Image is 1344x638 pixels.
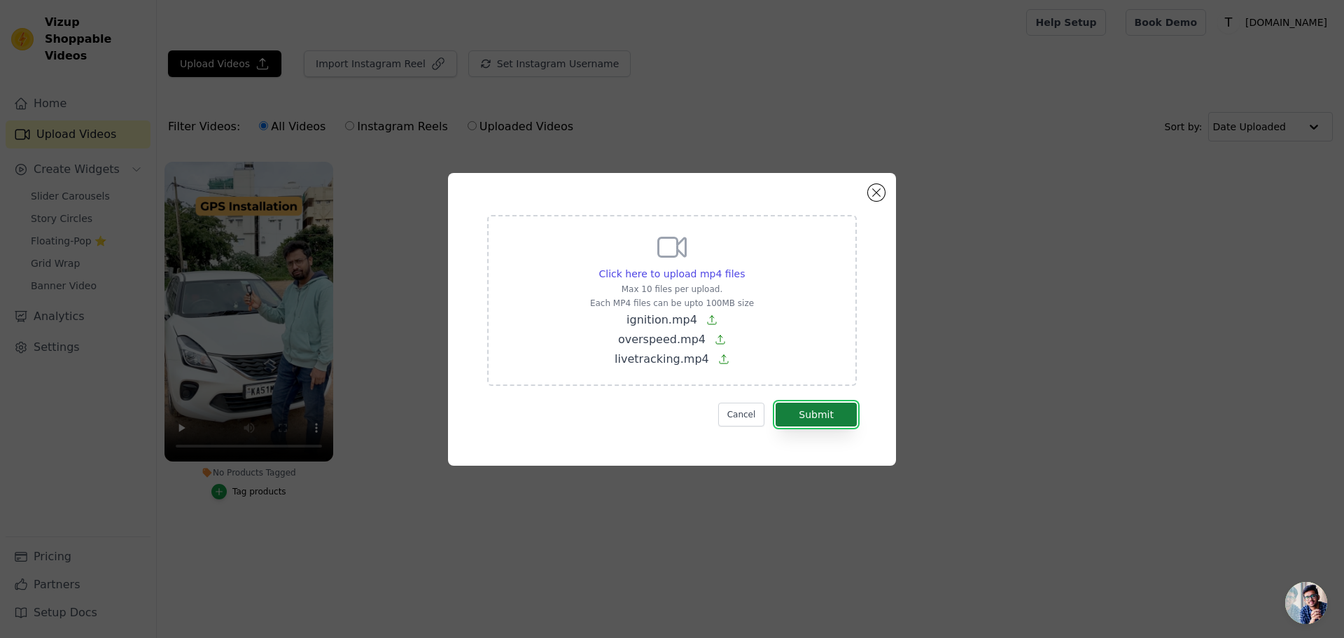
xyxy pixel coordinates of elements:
span: overspeed.mp4 [618,333,706,346]
button: Close modal [868,184,885,201]
button: Submit [776,403,857,427]
span: Click here to upload mp4 files [599,268,745,279]
span: livetracking.mp4 [615,352,709,366]
a: Open chat [1285,582,1327,624]
span: ignition.mp4 [626,313,697,326]
button: Cancel [718,403,765,427]
p: Each MP4 files can be upto 100MB size [590,298,754,309]
p: Max 10 files per upload. [590,284,754,295]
